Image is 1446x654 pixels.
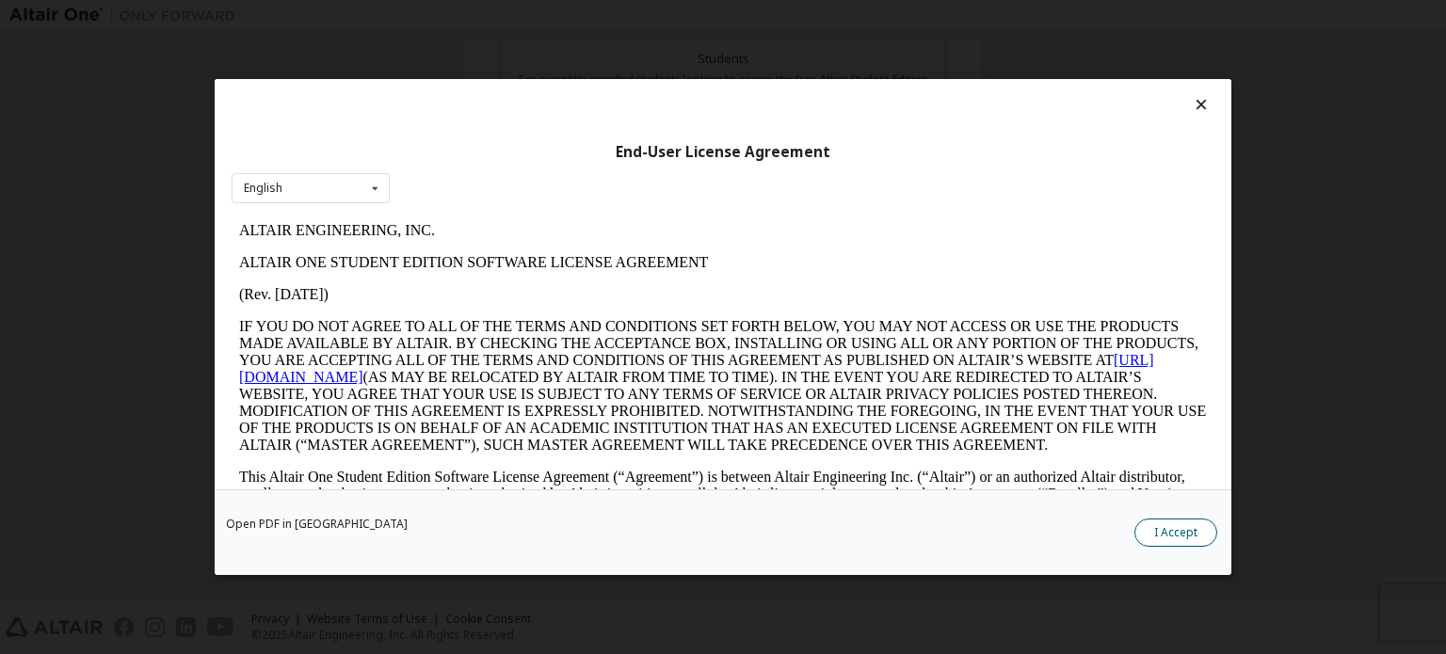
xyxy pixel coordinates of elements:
button: I Accept [1134,518,1217,547]
a: Open PDF in [GEOGRAPHIC_DATA] [226,518,408,530]
a: [URL][DOMAIN_NAME] [8,137,923,170]
p: IF YOU DO NOT AGREE TO ALL OF THE TERMS AND CONDITIONS SET FORTH BELOW, YOU MAY NOT ACCESS OR USE... [8,104,975,239]
p: This Altair One Student Edition Software License Agreement (“Agreement”) is between Altair Engine... [8,254,975,322]
div: End-User License Agreement [232,143,1214,162]
p: (Rev. [DATE]) [8,72,975,88]
p: ALTAIR ONE STUDENT EDITION SOFTWARE LICENSE AGREEMENT [8,40,975,56]
p: ALTAIR ENGINEERING, INC. [8,8,975,24]
div: English [244,183,282,194]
